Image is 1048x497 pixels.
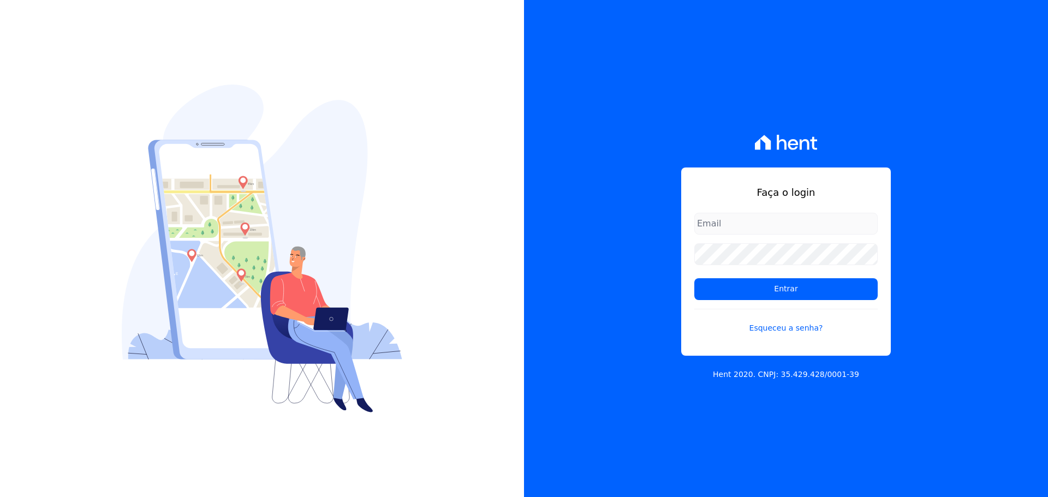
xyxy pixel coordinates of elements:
[694,185,878,200] h1: Faça o login
[694,278,878,300] input: Entrar
[694,213,878,235] input: Email
[122,85,402,412] img: Login
[694,309,878,334] a: Esqueceu a senha?
[713,369,859,380] p: Hent 2020. CNPJ: 35.429.428/0001-39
